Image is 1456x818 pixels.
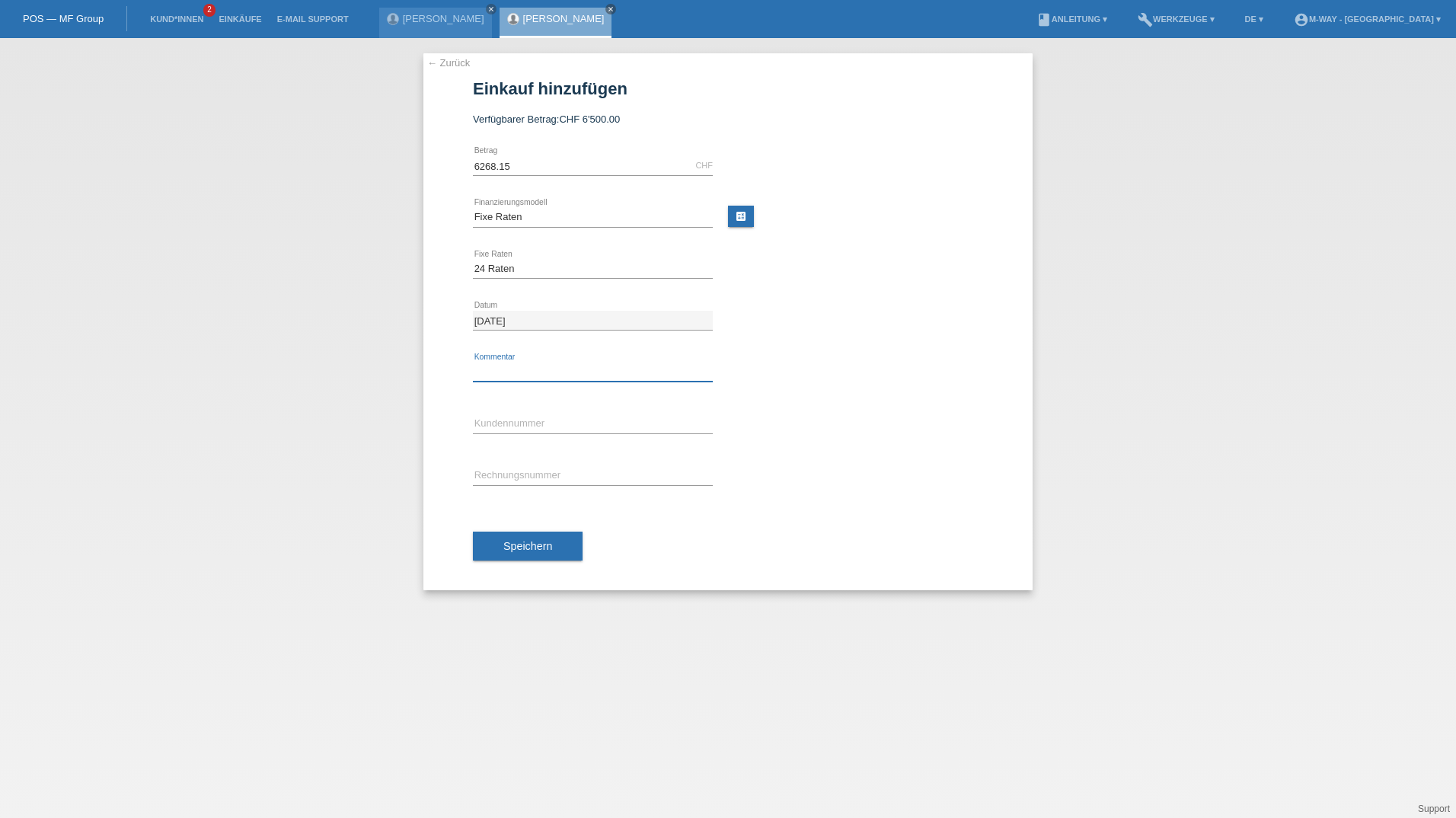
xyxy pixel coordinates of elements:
a: DE ▾ [1237,14,1271,24]
i: build [1138,12,1153,27]
a: [PERSON_NAME] [523,13,605,24]
a: calculate [728,206,754,227]
span: 2 [203,4,216,17]
a: Kund*innen [142,14,211,24]
a: Einkäufe [211,14,269,24]
span: CHF 6'500.00 [559,113,620,125]
i: close [607,5,615,13]
a: [PERSON_NAME] [403,13,484,24]
a: account_circlem-way - [GEOGRAPHIC_DATA] ▾ [1286,14,1448,24]
a: POS — MF Group [23,13,104,24]
a: close [486,4,497,14]
a: bookAnleitung ▾ [1029,14,1115,24]
a: E-Mail Support [270,14,356,24]
button: Speichern [473,532,583,561]
div: Verfügbarer Betrag: [473,113,983,125]
div: CHF [695,161,713,170]
a: ← Zurück [427,57,470,69]
a: buildWerkzeuge ▾ [1130,14,1222,24]
a: Support [1418,804,1450,814]
i: calculate [735,210,747,222]
i: account_circle [1294,12,1309,27]
i: close [487,5,495,13]
i: book [1036,12,1052,27]
span: Speichern [503,540,552,552]
a: close [605,4,616,14]
h1: Einkauf hinzufügen [473,79,983,98]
